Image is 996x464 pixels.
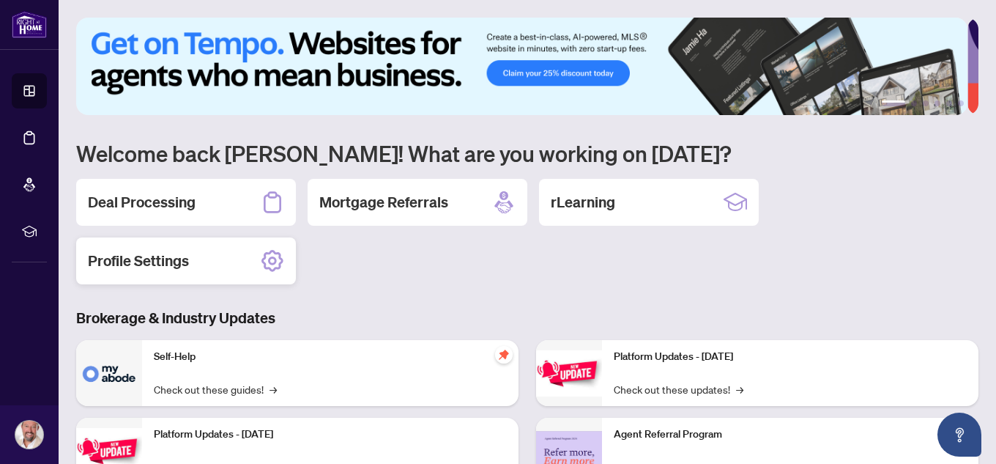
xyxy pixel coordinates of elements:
[882,100,905,106] button: 1
[76,18,967,115] img: Slide 0
[958,100,964,106] button: 6
[937,413,981,457] button: Open asap
[536,350,602,397] img: Platform Updates - June 23, 2025
[12,11,47,38] img: logo
[934,100,940,106] button: 4
[614,381,743,397] a: Check out these updates!→
[76,139,978,167] h1: Welcome back [PERSON_NAME]! What are you working on [DATE]?
[15,421,43,449] img: Profile Icon
[551,192,615,213] h2: rLearning
[270,381,277,397] span: →
[319,192,448,213] h2: Mortgage Referrals
[946,100,952,106] button: 5
[88,251,189,271] h2: Profile Settings
[154,349,507,365] p: Self-Help
[736,381,743,397] span: →
[88,192,196,213] h2: Deal Processing
[76,340,142,406] img: Self-Help
[911,100,917,106] button: 2
[614,349,967,365] p: Platform Updates - [DATE]
[923,100,929,106] button: 3
[154,381,277,397] a: Check out these guides!→
[154,427,507,443] p: Platform Updates - [DATE]
[76,308,978,328] h3: Brokerage & Industry Updates
[495,346,513,364] span: pushpin
[614,427,967,443] p: Agent Referral Program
